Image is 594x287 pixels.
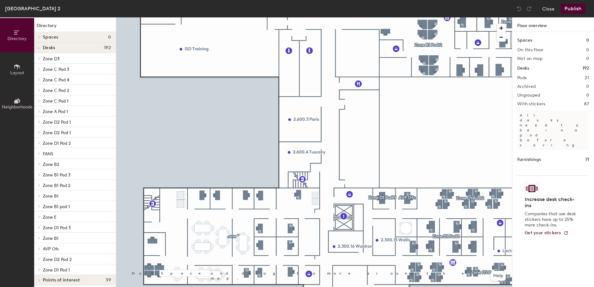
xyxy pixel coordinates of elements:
span: Zone B1 Pod 2 [43,183,71,188]
h1: Furnishings [517,156,541,163]
span: FANS [43,151,53,157]
span: Layout [10,70,24,75]
span: Desks [43,45,55,50]
span: Zone E [43,215,57,220]
h1: 71 [585,156,589,163]
h1: 0 [586,37,589,44]
h2: Ungrouped [517,93,540,98]
div: [GEOGRAPHIC_DATA] 2 [5,5,60,12]
span: Zone A Pod 1 [43,109,68,114]
h2: With stickers [517,102,546,107]
button: Publish [561,4,585,14]
h2: On this floor [517,48,544,52]
span: Get your stickers [525,230,561,235]
span: Neighborhoods [2,104,32,110]
button: Help [491,271,506,281]
span: Zone D3 [43,56,60,61]
p: All desks need to be in a pod before saving [517,110,589,150]
h1: Desks [517,65,529,72]
h2: Not on map [517,56,542,61]
span: Zone D2 Pod 2 [43,257,72,262]
span: Zone C Pod 1 [43,98,68,104]
span: Directory [7,36,27,41]
span: AVP Ofc [43,246,59,252]
a: Get your stickers [525,230,569,236]
span: Zone B1 pod 1 [43,204,70,209]
h1: 192 [583,65,589,72]
span: 39 [106,278,111,283]
h2: 21 [585,75,589,80]
span: Zone D2 Pod 1 [43,130,71,135]
span: Points of interest [43,278,80,283]
img: Undo [516,6,522,12]
span: Zone C Pod 4 [43,77,69,83]
img: Sticker logo [525,183,539,194]
button: Close [542,4,555,14]
h1: Directory [34,22,116,32]
span: Zone B1 Pod 3 [43,172,71,178]
h1: Spaces [517,37,532,44]
span: Zone C Pod 3 [43,67,69,72]
span: 0 [108,35,111,40]
span: Zone B1 [43,194,58,199]
span: Zone D1 Pod 2 [43,141,71,146]
h1: Floor overview [512,17,594,32]
span: Zone B2 [43,162,59,167]
span: Zone B1 [43,236,58,241]
h2: Archived [517,84,536,89]
span: Zone D2 Pod 1 [43,120,71,125]
span: 192 [104,45,111,50]
h2: 0 [586,56,589,61]
h2: Pods [517,75,527,80]
span: Zone D1 Pod 3 [43,225,71,230]
span: Zone C Pod 2 [43,88,69,93]
h2: 0 [586,84,589,89]
p: Companies that use desk stickers have up to 25% more check-ins. [525,211,578,228]
img: Redo [526,6,532,12]
h4: Increase desk check-ins [525,196,578,209]
span: Zone D1 Pod 1 [43,267,70,273]
h2: 0 [586,48,589,52]
h2: 87 [584,102,589,107]
span: Spaces [43,35,58,40]
h2: 0 [586,93,589,98]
